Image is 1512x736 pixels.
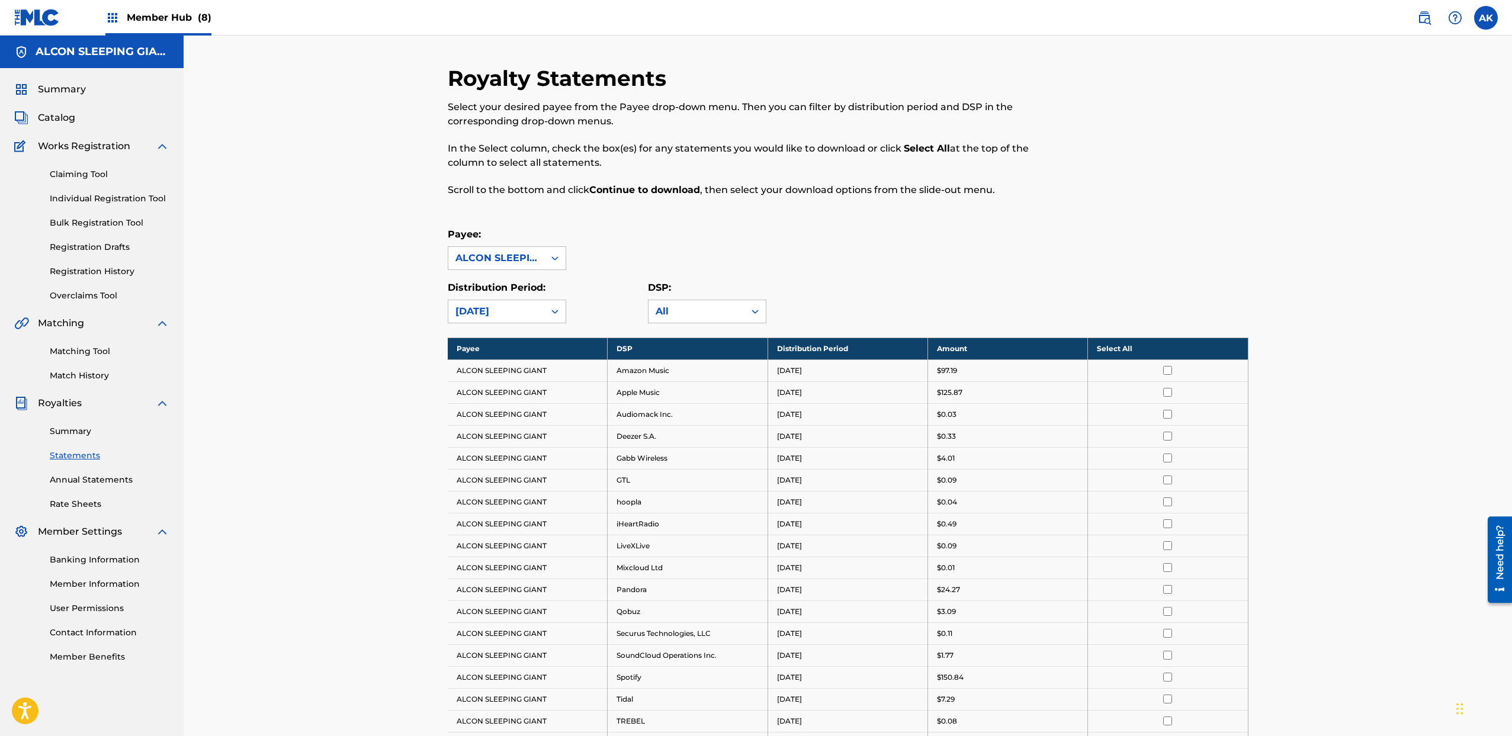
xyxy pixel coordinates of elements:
[50,290,169,302] a: Overclaims Tool
[937,365,957,376] p: $97.19
[937,650,954,661] p: $1.77
[448,282,545,293] label: Distribution Period:
[1417,11,1431,25] img: search
[768,403,927,425] td: [DATE]
[448,469,608,491] td: ALCON SLEEPING GIANT
[14,111,28,125] img: Catalog
[448,338,608,359] th: Payee
[38,525,122,539] span: Member Settings
[608,666,768,688] td: Spotify
[14,9,60,26] img: MLC Logo
[608,359,768,381] td: Amazon Music
[198,12,211,23] span: (8)
[14,111,75,125] a: CatalogCatalog
[50,626,169,639] a: Contact Information
[608,688,768,710] td: Tidal
[448,600,608,622] td: ALCON SLEEPING GIANT
[127,11,211,24] span: Member Hub
[768,447,927,469] td: [DATE]
[768,425,927,447] td: [DATE]
[448,229,481,240] label: Payee:
[448,491,608,513] td: ALCON SLEEPING GIANT
[937,606,956,617] p: $3.09
[50,651,169,663] a: Member Benefits
[768,688,927,710] td: [DATE]
[50,265,169,278] a: Registration History
[768,666,927,688] td: [DATE]
[937,628,952,639] p: $0.11
[608,338,768,359] th: DSP
[50,578,169,590] a: Member Information
[14,525,28,539] img: Member Settings
[937,716,957,727] p: $0.08
[50,474,169,486] a: Annual Statements
[448,183,1064,197] p: Scroll to the bottom and click , then select your download options from the slide-out menu.
[1474,6,1498,30] div: User Menu
[608,557,768,578] td: Mixcloud Ltd
[50,449,169,462] a: Statements
[937,584,960,595] p: $24.27
[608,403,768,425] td: Audiomack Inc.
[589,184,700,195] strong: Continue to download
[608,381,768,403] td: Apple Music
[1479,512,1512,608] iframe: Resource Center
[50,554,169,566] a: Banking Information
[36,45,169,59] h5: ALCON SLEEPING GIANT
[768,600,927,622] td: [DATE]
[50,168,169,181] a: Claiming Tool
[768,622,927,644] td: [DATE]
[50,241,169,253] a: Registration Drafts
[608,535,768,557] td: LiveXLive
[937,563,955,573] p: $0.01
[608,513,768,535] td: iHeartRadio
[448,666,608,688] td: ALCON SLEEPING GIANT
[448,578,608,600] td: ALCON SLEEPING GIANT
[448,403,608,425] td: ALCON SLEEPING GIANT
[38,139,130,153] span: Works Registration
[14,396,28,410] img: Royalties
[768,557,927,578] td: [DATE]
[937,475,956,486] p: $0.09
[768,578,927,600] td: [DATE]
[1443,6,1467,30] div: Help
[768,381,927,403] td: [DATE]
[14,139,30,153] img: Works Registration
[1413,6,1436,30] a: Public Search
[608,469,768,491] td: GTL
[448,65,672,92] h2: Royalty Statements
[937,431,956,442] p: $0.33
[768,535,927,557] td: [DATE]
[608,710,768,732] td: TREBEL
[608,622,768,644] td: Securus Technologies, LLC
[937,387,962,398] p: $125.87
[768,644,927,666] td: [DATE]
[648,282,671,293] label: DSP:
[448,100,1064,128] p: Select your desired payee from the Payee drop-down menu. Then you can filter by distribution peri...
[448,710,608,732] td: ALCON SLEEPING GIANT
[50,602,169,615] a: User Permissions
[448,513,608,535] td: ALCON SLEEPING GIANT
[448,644,608,666] td: ALCON SLEEPING GIANT
[768,338,927,359] th: Distribution Period
[1453,679,1512,736] iframe: Chat Widget
[656,304,737,319] div: All
[768,513,927,535] td: [DATE]
[448,535,608,557] td: ALCON SLEEPING GIANT
[937,672,964,683] p: $150.84
[50,425,169,438] a: Summary
[448,381,608,403] td: ALCON SLEEPING GIANT
[1448,11,1462,25] img: help
[14,82,28,97] img: Summary
[937,694,955,705] p: $7.29
[155,396,169,410] img: expand
[448,359,608,381] td: ALCON SLEEPING GIANT
[448,688,608,710] td: ALCON SLEEPING GIANT
[455,304,537,319] div: [DATE]
[38,316,84,330] span: Matching
[50,217,169,229] a: Bulk Registration Tool
[448,425,608,447] td: ALCON SLEEPING GIANT
[608,600,768,622] td: Qobuz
